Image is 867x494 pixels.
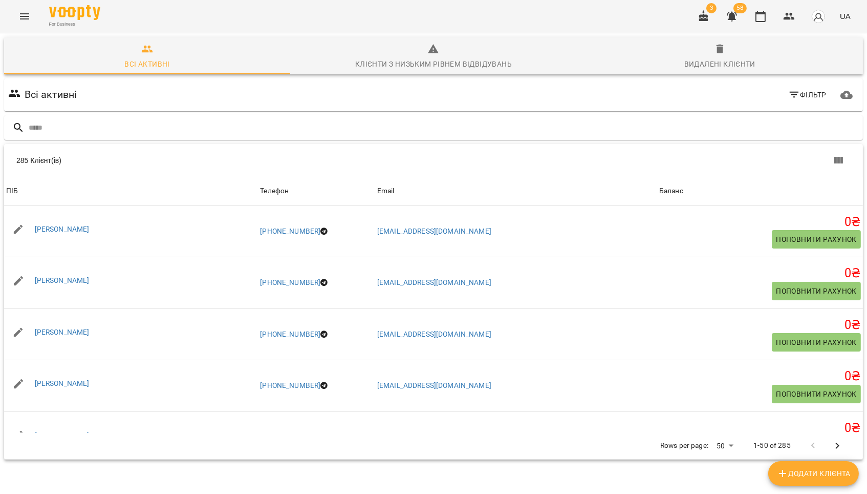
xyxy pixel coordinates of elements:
[811,9,826,24] img: avatar_s.png
[260,278,320,286] a: [PHONE_NUMBER]
[784,86,831,104] button: Фільтр
[377,227,491,235] a: [EMAIL_ADDRESS][DOMAIN_NAME]
[659,420,861,436] h5: 0 ₴
[659,185,683,197] div: Sort
[49,5,100,20] img: Voopty Logo
[659,185,861,197] span: Баланс
[260,227,320,235] a: [PHONE_NUMBER]
[260,330,320,338] a: [PHONE_NUMBER]
[377,330,491,338] a: [EMAIL_ADDRESS][DOMAIN_NAME]
[772,385,861,403] button: Поповнити рахунок
[260,185,289,197] div: Телефон
[776,285,857,297] span: Поповнити рахунок
[684,58,755,70] div: Видалені клієнти
[35,379,90,387] a: [PERSON_NAME]
[659,214,861,230] h5: 0 ₴
[377,185,395,197] div: Email
[706,3,717,13] span: 3
[377,185,395,197] div: Sort
[753,441,791,451] p: 1-50 of 285
[377,185,655,197] span: Email
[355,58,512,70] div: Клієнти з низьким рівнем відвідувань
[12,4,37,29] button: Menu
[826,148,851,173] button: Вигляд колонок
[772,230,861,249] button: Поповнити рахунок
[6,185,256,197] span: ПІБ
[768,461,859,486] button: Додати клієнта
[712,439,737,454] div: 50
[788,89,827,101] span: Фільтр
[260,381,320,389] a: [PHONE_NUMBER]
[776,336,857,348] span: Поповнити рахунок
[776,467,851,480] span: Додати клієнта
[825,434,850,458] button: Next Page
[35,328,90,336] a: [PERSON_NAME]
[377,278,491,286] a: [EMAIL_ADDRESS][DOMAIN_NAME]
[836,7,855,26] button: UA
[125,58,170,70] div: Всі активні
[4,144,863,177] div: Table Toolbar
[35,276,90,284] a: [PERSON_NAME]
[377,381,491,389] a: [EMAIL_ADDRESS][DOMAIN_NAME]
[35,431,90,439] a: [PERSON_NAME]
[659,368,861,384] h5: 0 ₴
[25,87,77,102] h6: Всі активні
[772,333,861,352] button: Поповнити рахунок
[260,185,289,197] div: Sort
[6,185,18,197] div: ПІБ
[660,441,708,451] p: Rows per page:
[49,21,100,28] span: For Business
[772,282,861,300] button: Поповнити рахунок
[260,185,373,197] span: Телефон
[659,317,861,333] h5: 0 ₴
[16,155,444,166] div: 285 Клієнт(ів)
[776,233,857,245] span: Поповнити рахунок
[840,11,851,22] span: UA
[659,265,861,281] h5: 0 ₴
[733,3,747,13] span: 58
[776,388,857,400] span: Поповнити рахунок
[659,185,683,197] div: Баланс
[6,185,18,197] div: Sort
[35,225,90,233] a: [PERSON_NAME]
